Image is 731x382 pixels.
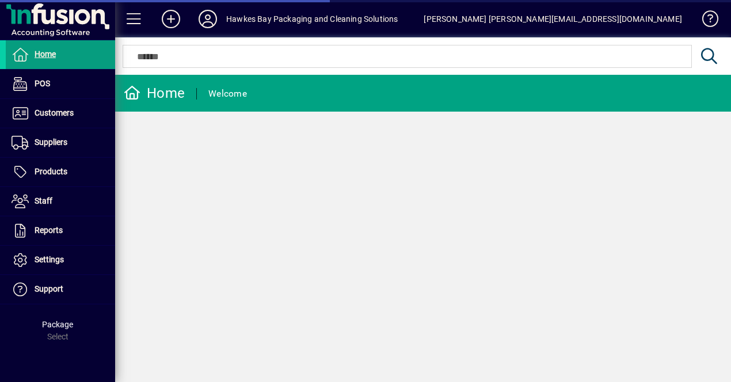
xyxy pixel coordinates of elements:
button: Profile [189,9,226,29]
div: Hawkes Bay Packaging and Cleaning Solutions [226,10,398,28]
span: Products [35,167,67,176]
a: Support [6,275,115,304]
span: POS [35,79,50,88]
button: Add [153,9,189,29]
a: Knowledge Base [694,2,717,40]
span: Customers [35,108,74,117]
span: Staff [35,196,52,205]
a: POS [6,70,115,98]
a: Suppliers [6,128,115,157]
div: [PERSON_NAME] [PERSON_NAME][EMAIL_ADDRESS][DOMAIN_NAME] [424,10,682,28]
span: Package [42,320,73,329]
span: Suppliers [35,137,67,147]
a: Settings [6,246,115,274]
span: Support [35,284,63,293]
span: Settings [35,255,64,264]
span: Home [35,49,56,59]
a: Reports [6,216,115,245]
a: Products [6,158,115,186]
div: Welcome [208,85,247,103]
div: Home [124,84,185,102]
span: Reports [35,226,63,235]
a: Customers [6,99,115,128]
a: Staff [6,187,115,216]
